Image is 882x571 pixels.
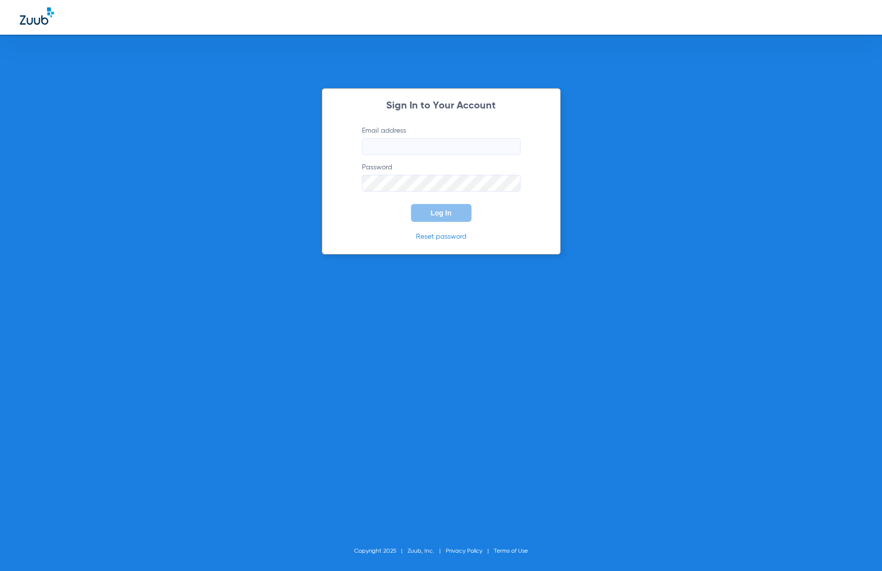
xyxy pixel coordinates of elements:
img: Zuub Logo [20,7,54,25]
li: Zuub, Inc. [408,546,446,556]
li: Copyright 2025 [354,546,408,556]
a: Terms of Use [494,548,528,554]
input: Password [362,175,521,192]
button: Log In [411,204,471,222]
label: Password [362,162,521,192]
a: Privacy Policy [446,548,482,554]
span: Log In [431,209,452,217]
h2: Sign In to Your Account [347,101,535,111]
input: Email address [362,138,521,155]
a: Reset password [416,233,467,240]
label: Email address [362,126,521,155]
